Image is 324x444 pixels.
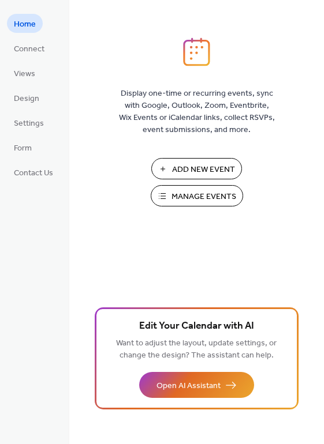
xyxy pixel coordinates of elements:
span: Open AI Assistant [157,380,221,392]
img: logo_icon.svg [183,37,210,66]
button: Add New Event [151,158,242,179]
a: Home [7,14,43,33]
span: Settings [14,118,44,130]
a: Design [7,88,46,107]
span: Form [14,142,32,155]
a: Form [7,138,39,157]
a: Settings [7,113,51,132]
a: Views [7,63,42,82]
span: Manage Events [172,191,236,203]
span: Display one-time or recurring events, sync with Google, Outlook, Zoom, Eventbrite, Wix Events or ... [119,88,275,136]
a: Contact Us [7,163,60,182]
button: Manage Events [151,185,243,206]
button: Open AI Assistant [139,372,254,398]
span: Design [14,93,39,105]
span: Want to adjust the layout, update settings, or change the design? The assistant can help. [116,336,277,363]
span: Edit Your Calendar with AI [139,318,254,334]
span: Contact Us [14,167,53,179]
span: Add New Event [172,164,235,176]
span: Connect [14,43,44,55]
a: Connect [7,39,51,58]
span: Views [14,68,35,80]
span: Home [14,18,36,31]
